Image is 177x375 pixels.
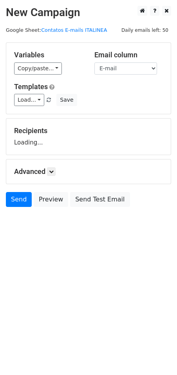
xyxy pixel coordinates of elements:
h5: Advanced [14,167,163,176]
div: Loading... [14,126,163,147]
a: Daily emails left: 50 [119,27,171,33]
h5: Variables [14,51,83,59]
h5: Email column [94,51,163,59]
a: Send Test Email [70,192,130,207]
a: Send [6,192,32,207]
a: Load... [14,94,44,106]
a: Contatos E-mails ITALINEA [41,27,107,33]
span: Daily emails left: 50 [119,26,171,35]
a: Templates [14,82,48,91]
h2: New Campaign [6,6,171,19]
button: Save [56,94,77,106]
a: Preview [34,192,68,207]
small: Google Sheet: [6,27,107,33]
a: Copy/paste... [14,62,62,75]
h5: Recipients [14,126,163,135]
